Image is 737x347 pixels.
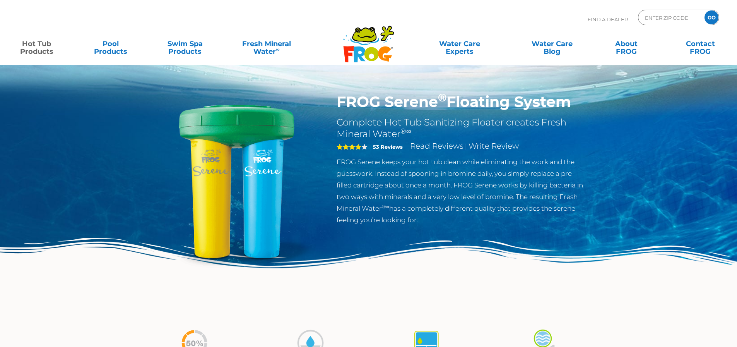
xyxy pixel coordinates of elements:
[413,36,506,52] a: Water CareExperts
[82,36,140,52] a: PoolProducts
[588,10,628,29] p: Find A Dealer
[597,36,655,52] a: AboutFROG
[156,36,214,52] a: Swim SpaProducts
[438,91,446,104] sup: ®
[672,36,729,52] a: ContactFROG
[382,204,389,210] sup: ®∞
[337,117,589,140] h2: Complete Hot Tub Sanitizing Floater creates Fresh Mineral Water
[276,46,280,52] sup: ∞
[337,93,589,111] h1: FROG Serene Floating System
[8,36,65,52] a: Hot TubProducts
[337,156,589,226] p: FROG Serene keeps your hot tub clean while eliminating the work and the guesswork. Instead of spo...
[400,127,411,136] sup: ®∞
[410,141,463,151] a: Read Reviews
[230,36,303,52] a: Fresh MineralWater∞
[337,144,361,150] span: 4
[705,10,718,24] input: GO
[148,93,325,270] img: hot-tub-product-serene-floater.png
[523,36,581,52] a: Water CareBlog
[465,143,467,150] span: |
[469,141,519,151] a: Write Review
[339,15,398,63] img: Frog Products Logo
[373,144,403,150] strong: 53 Reviews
